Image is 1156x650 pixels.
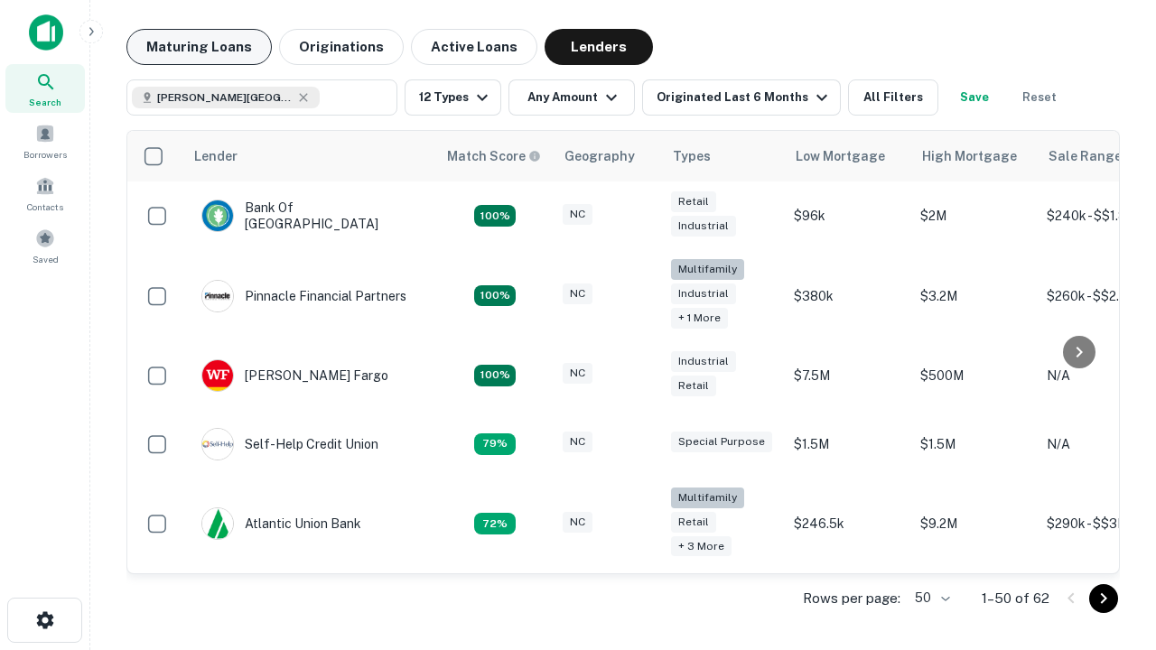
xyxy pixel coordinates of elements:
[201,359,388,392] div: [PERSON_NAME] Fargo
[785,410,911,478] td: $1.5M
[202,281,233,311] img: picture
[563,512,592,533] div: NC
[564,145,635,167] div: Geography
[785,131,911,181] th: Low Mortgage
[671,216,736,237] div: Industrial
[785,478,911,570] td: $246.5k
[405,79,501,116] button: 12 Types
[946,79,1003,116] button: Save your search to get updates of matches that match your search criteria.
[202,429,233,460] img: picture
[5,116,85,165] a: Borrowers
[201,280,406,312] div: Pinnacle Financial Partners
[911,410,1038,478] td: $1.5M
[662,131,785,181] th: Types
[785,181,911,250] td: $96k
[29,95,61,109] span: Search
[474,285,516,307] div: Matching Properties: 25, hasApolloMatch: undefined
[673,145,711,167] div: Types
[848,79,938,116] button: All Filters
[563,432,592,452] div: NC
[447,146,541,166] div: Capitalize uses an advanced AI algorithm to match your search with the best lender. The match sco...
[157,89,293,106] span: [PERSON_NAME][GEOGRAPHIC_DATA], [GEOGRAPHIC_DATA]
[803,588,900,609] p: Rows per page:
[27,200,63,214] span: Contacts
[554,131,662,181] th: Geography
[279,29,404,65] button: Originations
[671,376,716,396] div: Retail
[436,131,554,181] th: Capitalize uses an advanced AI algorithm to match your search with the best lender. The match sco...
[785,341,911,410] td: $7.5M
[911,341,1038,410] td: $500M
[982,588,1049,609] p: 1–50 of 62
[671,536,732,557] div: + 3 more
[671,512,716,533] div: Retail
[563,283,592,304] div: NC
[922,145,1017,167] div: High Mortgage
[908,585,953,611] div: 50
[642,79,841,116] button: Originated Last 6 Months
[671,191,716,212] div: Retail
[671,283,736,304] div: Industrial
[785,250,911,341] td: $380k
[194,145,238,167] div: Lender
[563,363,592,384] div: NC
[508,79,635,116] button: Any Amount
[796,145,885,167] div: Low Mortgage
[447,146,537,166] h6: Match Score
[202,508,233,539] img: picture
[201,428,378,460] div: Self-help Credit Union
[911,131,1038,181] th: High Mortgage
[33,252,59,266] span: Saved
[911,478,1038,570] td: $9.2M
[1089,584,1118,613] button: Go to next page
[29,14,63,51] img: capitalize-icon.png
[202,200,233,231] img: picture
[671,308,728,329] div: + 1 more
[411,29,537,65] button: Active Loans
[126,29,272,65] button: Maturing Loans
[563,204,592,225] div: NC
[671,432,772,452] div: Special Purpose
[201,200,418,232] div: Bank Of [GEOGRAPHIC_DATA]
[202,360,233,391] img: picture
[671,487,744,508] div: Multifamily
[23,147,67,162] span: Borrowers
[1011,79,1068,116] button: Reset
[5,221,85,270] a: Saved
[1049,145,1122,167] div: Sale Range
[474,433,516,455] div: Matching Properties: 11, hasApolloMatch: undefined
[474,365,516,386] div: Matching Properties: 14, hasApolloMatch: undefined
[5,64,85,113] a: Search
[5,169,85,218] a: Contacts
[911,250,1038,341] td: $3.2M
[201,507,361,540] div: Atlantic Union Bank
[671,351,736,372] div: Industrial
[474,513,516,534] div: Matching Properties: 10, hasApolloMatch: undefined
[911,181,1038,250] td: $2M
[545,29,653,65] button: Lenders
[474,205,516,227] div: Matching Properties: 14, hasApolloMatch: undefined
[657,87,833,108] div: Originated Last 6 Months
[1066,448,1156,534] iframe: Chat Widget
[671,259,744,280] div: Multifamily
[183,131,436,181] th: Lender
